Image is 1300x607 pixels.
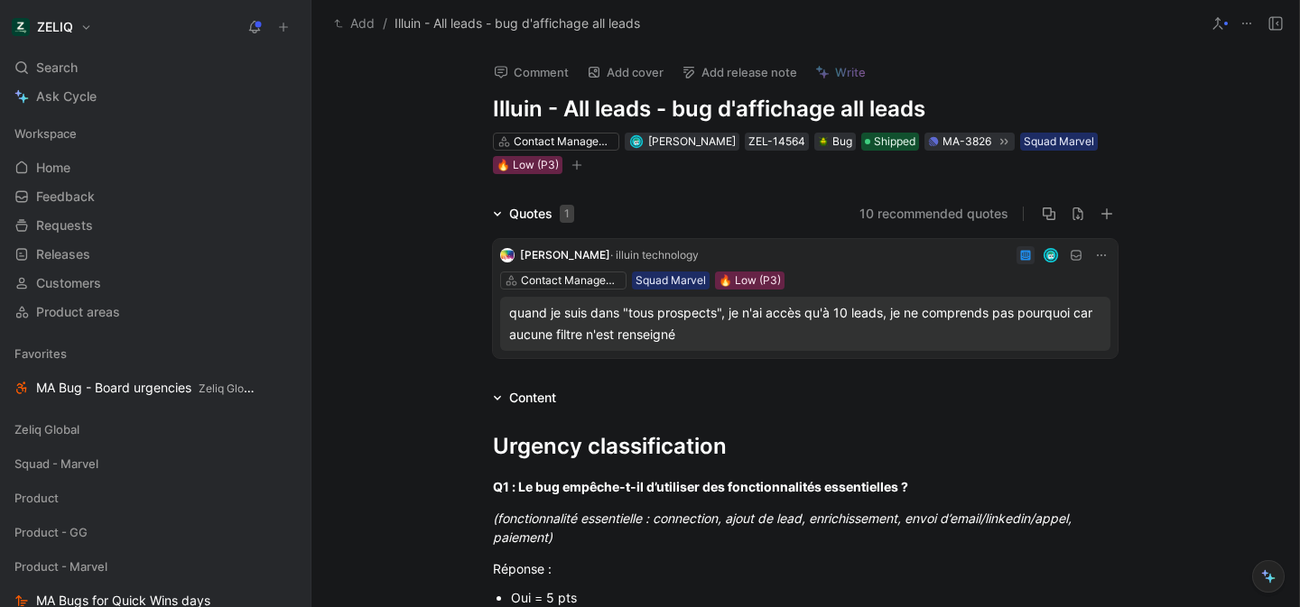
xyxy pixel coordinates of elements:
[14,489,59,507] span: Product
[36,216,93,235] span: Requests
[493,430,1118,463] div: Urgency classification
[14,557,107,575] span: Product - Marvel
[493,510,1075,545] em: (fonctionnalité essentielle : connection, ajout de lead, enrichissement, envoi d’email/linkedin/a...
[493,95,1118,124] h1: Illuin - All leads - bug d'affichage all leads
[330,13,379,34] button: Add
[383,13,387,34] span: /
[807,60,874,85] button: Write
[36,57,78,78] span: Search
[560,205,574,223] div: 1
[36,86,97,107] span: Ask Cycle
[7,241,303,268] a: Releases
[1024,133,1094,151] div: Squad Marvel
[514,133,615,151] div: Contact Management
[7,212,303,239] a: Requests
[7,416,303,443] div: Zeliq Global
[7,519,303,546] div: Product - GG
[7,154,303,181] a: Home
[486,387,563,409] div: Content
[395,13,640,34] span: Illuin - All leads - bug d'affichage all leads
[497,156,559,174] div: 🔥 Low (P3)
[509,302,1101,345] div: quand je suis dans "tous prospects", je n'ai accès qu'à 10 leads, je ne comprends pas pourquoi ca...
[36,274,101,292] span: Customers
[7,484,303,517] div: Product
[942,133,991,151] div: MA-3826
[521,271,622,290] div: Contact Management
[7,374,303,401] a: MA Bug - Board urgenciesZeliq Global
[7,299,303,326] a: Product areas
[7,416,303,448] div: Zeliq Global
[7,83,303,110] a: Ask Cycle
[7,270,303,297] a: Customers
[509,387,556,409] div: Content
[500,248,515,262] img: logo
[486,60,577,85] button: Comment
[748,133,805,151] div: ZEL-14564
[631,136,641,146] img: avatar
[36,379,256,398] span: MA Bug - Board urgencies
[7,340,303,367] div: Favorites
[486,203,581,225] div: Quotes1
[874,133,915,151] span: Shipped
[610,248,699,262] span: · illuin technology
[14,124,77,143] span: Workspace
[12,18,30,36] img: ZELIQ
[520,248,610,262] span: [PERSON_NAME]
[719,271,781,290] div: 🔥 Low (P3)
[1045,249,1057,261] img: avatar
[7,183,303,210] a: Feedback
[36,245,90,263] span: Releases
[509,203,574,225] div: Quotes
[511,588,1118,607] div: Oui = 5 pts
[7,120,303,147] div: Workspace
[37,19,73,35] h1: ZELIQ
[36,303,120,321] span: Product areas
[493,479,908,494] strong: Q1 : Le bug empêche-t-il d’utiliser des fonctionnalités essentielles ?
[636,271,706,290] div: Squad Marvel
[7,519,303,551] div: Product - GG
[14,420,79,438] span: Zeliq Global
[861,133,919,151] div: Shipped
[835,64,866,80] span: Write
[36,188,95,206] span: Feedback
[648,134,736,148] span: [PERSON_NAME]
[7,54,303,81] div: Search
[859,203,1008,225] button: 10 recommended quotes
[14,523,88,541] span: Product - GG
[814,133,856,151] div: 🪲Bug
[818,133,852,151] div: Bug
[818,136,829,147] img: 🪲
[199,382,259,395] span: Zeliq Global
[579,60,672,85] button: Add cover
[7,450,303,477] div: Squad - Marvel
[7,14,97,40] button: ZELIQZELIQ
[14,345,67,363] span: Favorites
[7,484,303,511] div: Product
[7,450,303,483] div: Squad - Marvel
[493,559,1118,578] div: Réponse :
[7,553,303,580] div: Product - Marvel
[673,60,805,85] button: Add release note
[36,159,70,177] span: Home
[14,455,98,473] span: Squad - Marvel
